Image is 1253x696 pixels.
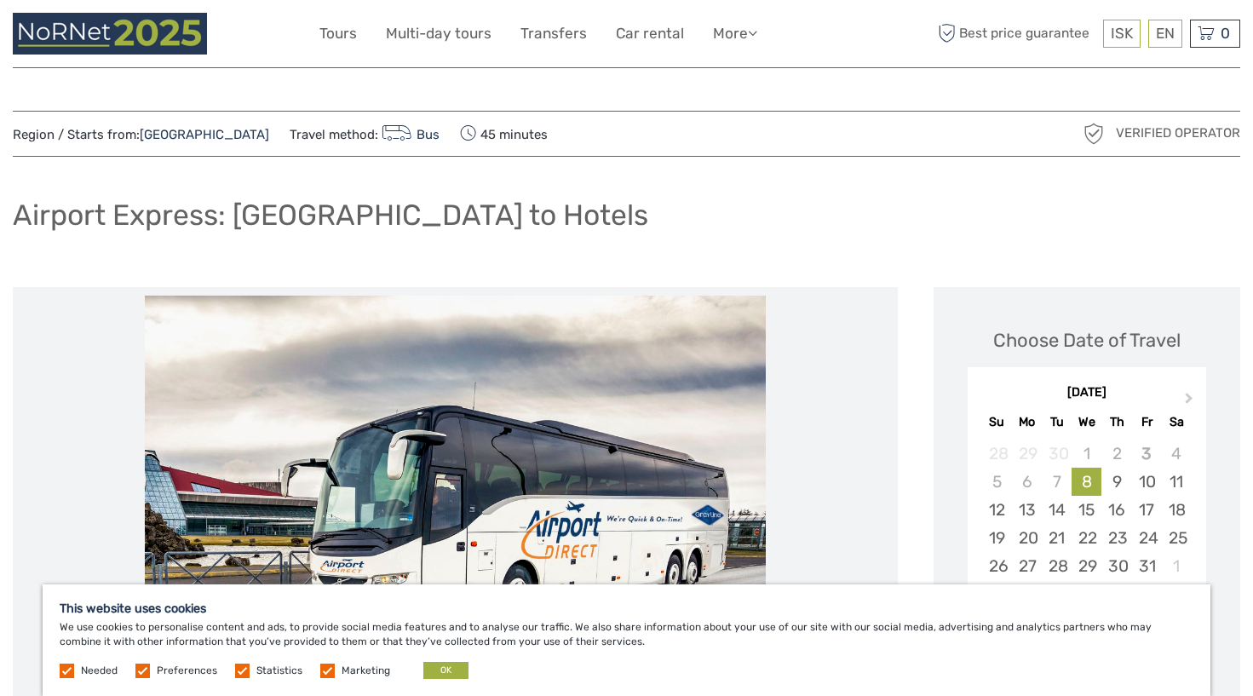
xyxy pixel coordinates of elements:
div: Choose Wednesday, October 8th, 2025 [1072,468,1101,496]
div: Choose Friday, October 10th, 2025 [1132,468,1162,496]
div: Choose Tuesday, October 14th, 2025 [1042,496,1072,524]
div: Not available Saturday, November 8th, 2025 [1162,581,1192,609]
div: Not available Tuesday, November 4th, 2025 [1042,581,1072,609]
a: Bus [378,127,440,142]
div: Th [1101,411,1131,434]
div: Not available Wednesday, November 5th, 2025 [1072,581,1101,609]
div: Choose Wednesday, October 15th, 2025 [1072,496,1101,524]
img: 3258-41b625c3-b3ba-4726-b4dc-f26af99be3a7_logo_small.png [13,13,207,55]
div: We use cookies to personalise content and ads, to provide social media features and to analyse ou... [43,584,1210,696]
div: Choose Monday, October 20th, 2025 [1012,524,1042,552]
label: Statistics [256,664,302,678]
h1: Airport Express: [GEOGRAPHIC_DATA] to Hotels [13,198,648,233]
label: Marketing [342,664,390,678]
div: Sa [1162,411,1192,434]
span: 0 [1218,25,1233,42]
img: verified_operator_grey_128.png [1080,120,1107,147]
div: Choose Friday, October 31st, 2025 [1132,552,1162,580]
div: Not available Tuesday, October 7th, 2025 [1042,468,1072,496]
label: Needed [81,664,118,678]
div: Not available Monday, November 3rd, 2025 [1012,581,1042,609]
div: Not available Sunday, September 28th, 2025 [982,440,1012,468]
div: Choose Saturday, November 1st, 2025 [1162,552,1192,580]
div: Choose Friday, October 17th, 2025 [1132,496,1162,524]
div: Choose Wednesday, October 29th, 2025 [1072,552,1101,580]
span: Region / Starts from: [13,126,269,144]
div: Choose Sunday, November 2nd, 2025 [982,581,1012,609]
a: Tours [319,21,357,46]
div: Not available Monday, October 6th, 2025 [1012,468,1042,496]
span: Verified Operator [1116,124,1240,142]
span: ISK [1111,25,1133,42]
a: More [713,21,757,46]
a: Transfers [520,21,587,46]
div: Not available Friday, October 3rd, 2025 [1132,440,1162,468]
div: Choose Wednesday, October 22nd, 2025 [1072,524,1101,552]
div: Not available Friday, November 7th, 2025 [1132,581,1162,609]
div: Choose Thursday, October 23rd, 2025 [1101,524,1131,552]
div: Not available Saturday, October 4th, 2025 [1162,440,1192,468]
div: Su [982,411,1012,434]
div: Choose Sunday, October 12th, 2025 [982,496,1012,524]
button: Next Month [1177,388,1204,416]
div: Choose Thursday, October 30th, 2025 [1101,552,1131,580]
span: Best price guarantee [934,20,1099,48]
div: Choose Thursday, October 16th, 2025 [1101,496,1131,524]
a: Car rental [616,21,684,46]
div: Choose Tuesday, October 21st, 2025 [1042,524,1072,552]
label: Preferences [157,664,217,678]
h5: This website uses cookies [60,601,1193,616]
span: 45 minutes [460,122,548,146]
div: Fr [1132,411,1162,434]
div: Choose Monday, October 27th, 2025 [1012,552,1042,580]
div: Choose Sunday, October 19th, 2025 [982,524,1012,552]
div: Tu [1042,411,1072,434]
div: Choose Monday, October 13th, 2025 [1012,496,1042,524]
div: Choose Date of Travel [993,327,1181,354]
div: Choose Saturday, October 11th, 2025 [1162,468,1192,496]
div: Not available Sunday, October 5th, 2025 [982,468,1012,496]
div: Choose Friday, October 24th, 2025 [1132,524,1162,552]
div: We [1072,411,1101,434]
div: Choose Sunday, October 26th, 2025 [982,552,1012,580]
button: OK [423,662,468,679]
div: Choose Thursday, October 9th, 2025 [1101,468,1131,496]
div: [DATE] [968,384,1206,402]
div: Not available Thursday, November 6th, 2025 [1101,581,1131,609]
div: Choose Saturday, October 25th, 2025 [1162,524,1192,552]
div: Not available Tuesday, September 30th, 2025 [1042,440,1072,468]
div: Not available Monday, September 29th, 2025 [1012,440,1042,468]
div: month 2025-10 [973,440,1200,609]
div: Choose Saturday, October 18th, 2025 [1162,496,1192,524]
div: Not available Wednesday, October 1st, 2025 [1072,440,1101,468]
p: We're away right now. Please check back later! [24,30,193,43]
div: Mo [1012,411,1042,434]
span: Travel method: [290,122,440,146]
div: Choose Tuesday, October 28th, 2025 [1042,552,1072,580]
div: EN [1148,20,1182,48]
div: Not available Thursday, October 2nd, 2025 [1101,440,1131,468]
a: [GEOGRAPHIC_DATA] [140,127,269,142]
button: Open LiveChat chat widget [196,26,216,47]
a: Multi-day tours [386,21,491,46]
